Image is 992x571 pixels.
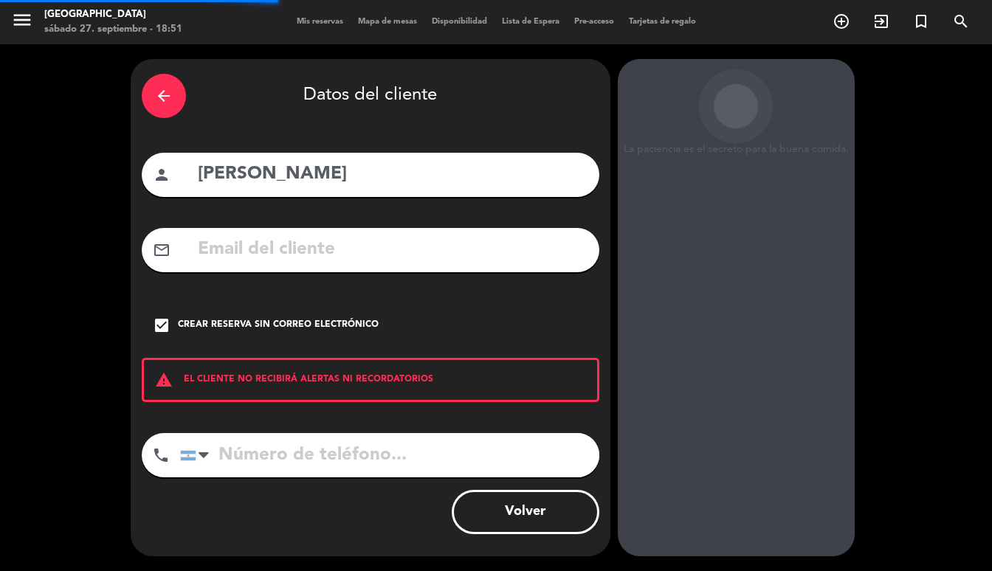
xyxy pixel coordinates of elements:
span: Mis reservas [289,18,351,26]
input: Email del cliente [196,235,588,265]
i: phone [152,446,170,464]
input: Nombre del cliente [196,159,588,190]
i: arrow_back [155,87,173,105]
i: turned_in_not [912,13,930,30]
div: EL CLIENTE NO RECIBIRÁ ALERTAS NI RECORDATORIOS [142,358,599,402]
i: mail_outline [153,241,170,259]
i: menu [11,9,33,31]
i: search [952,13,970,30]
button: Volver [452,490,599,534]
span: Lista de Espera [495,18,567,26]
i: warning [144,371,184,389]
span: Mapa de mesas [351,18,424,26]
div: La paciencia es el secreto para la buena comida. [618,143,855,156]
button: menu [11,9,33,36]
span: Disponibilidad [424,18,495,26]
div: Argentina: +54 [181,434,215,477]
span: Pre-acceso [567,18,621,26]
div: sábado 27. septiembre - 18:51 [44,22,182,37]
div: Crear reserva sin correo electrónico [178,318,379,333]
i: add_circle_outline [833,13,850,30]
input: Número de teléfono... [180,433,599,477]
i: exit_to_app [872,13,890,30]
span: Tarjetas de regalo [621,18,703,26]
i: check_box [153,316,170,334]
div: [GEOGRAPHIC_DATA] [44,7,182,22]
div: Datos del cliente [142,70,599,122]
i: person [153,166,170,184]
